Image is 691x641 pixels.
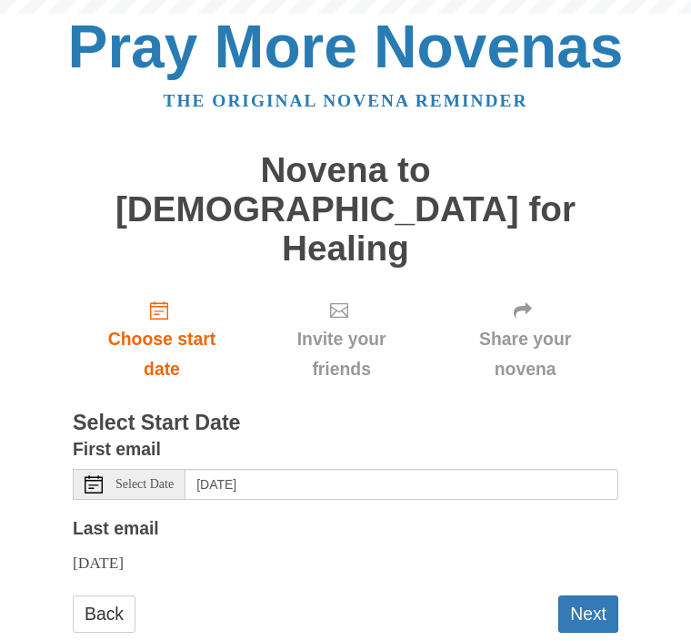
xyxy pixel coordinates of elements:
[115,478,174,491] span: Select Date
[450,324,600,384] span: Share your novena
[73,595,135,633] a: Back
[251,286,432,394] div: Click "Next" to confirm your start date first.
[269,324,414,384] span: Invite your friends
[73,286,251,394] a: Choose start date
[432,286,618,394] div: Click "Next" to confirm your start date first.
[68,13,624,80] a: Pray More Novenas
[91,324,233,384] span: Choose start date
[73,412,618,435] h3: Select Start Date
[558,595,618,633] button: Next
[73,514,159,544] label: Last email
[73,554,124,572] span: [DATE]
[73,434,161,464] label: First email
[73,151,618,268] h1: Novena to [DEMOGRAPHIC_DATA] for Healing
[164,91,528,110] a: The original novena reminder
